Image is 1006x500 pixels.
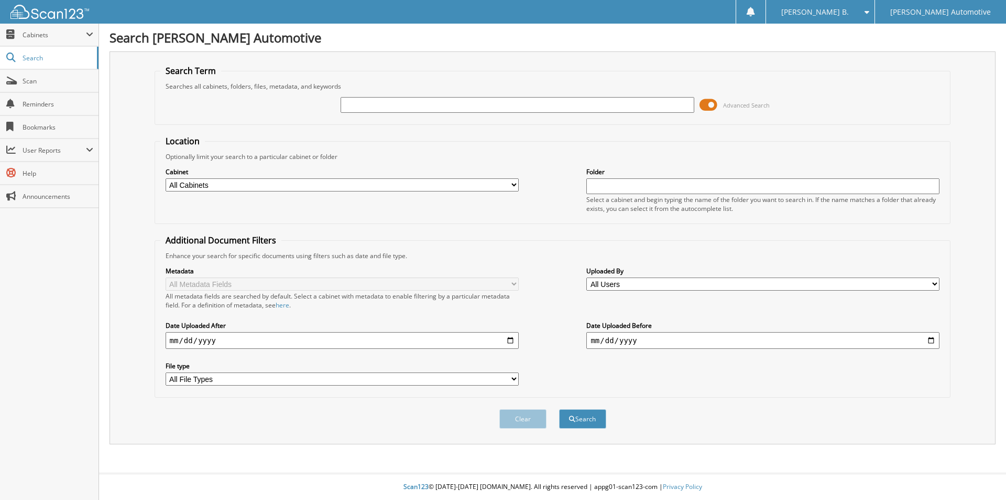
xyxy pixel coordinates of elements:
[403,482,429,491] span: Scan123
[160,82,945,91] div: Searches all cabinets, folders, files, metadata, and keywords
[166,332,519,349] input: start
[160,251,945,260] div: Enhance your search for specific documents using filters such as date and file type.
[160,152,945,161] div: Optionally limit your search to a particular cabinet or folder
[276,301,289,310] a: here
[723,101,770,109] span: Advanced Search
[663,482,702,491] a: Privacy Policy
[166,292,519,310] div: All metadata fields are searched by default. Select a cabinet with metadata to enable filtering b...
[166,167,519,176] label: Cabinet
[586,267,939,275] label: Uploaded By
[586,332,939,349] input: end
[23,77,93,86] span: Scan
[166,321,519,330] label: Date Uploaded After
[23,146,86,155] span: User Reports
[166,361,519,370] label: File type
[23,123,93,132] span: Bookmarks
[23,192,93,201] span: Announcements
[586,321,939,330] label: Date Uploaded Before
[23,169,93,178] span: Help
[23,100,93,109] span: Reminders
[160,235,281,246] legend: Additional Document Filters
[586,167,939,176] label: Folder
[99,474,1006,500] div: © [DATE]-[DATE] [DOMAIN_NAME]. All rights reserved | appg01-scan123-com |
[160,65,221,77] legend: Search Term
[166,267,519,275] label: Metadata
[110,29,996,46] h1: Search [PERSON_NAME] Automotive
[160,135,205,147] legend: Location
[559,409,606,429] button: Search
[23,30,86,39] span: Cabinets
[10,5,89,19] img: scan123-logo-white.svg
[586,195,939,213] div: Select a cabinet and begin typing the name of the folder you want to search in. If the name match...
[499,409,546,429] button: Clear
[23,54,92,62] span: Search
[781,9,849,15] span: [PERSON_NAME] B.
[890,9,991,15] span: [PERSON_NAME] Automotive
